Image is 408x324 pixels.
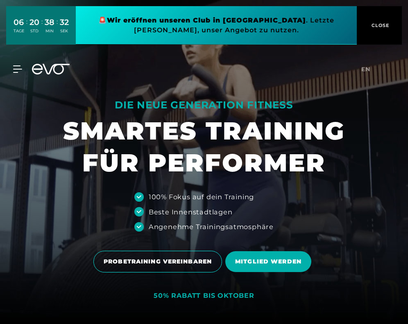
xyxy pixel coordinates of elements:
div: : [41,17,43,39]
div: DIE NEUE GENERATION FITNESS [63,99,345,112]
div: Beste Innenstadtlagen [149,207,233,217]
div: TAGE [14,28,24,34]
div: 32 [60,16,69,28]
h1: SMARTES TRAINING FÜR PERFORMER [63,115,345,179]
div: : [26,17,27,39]
a: MITGLIED WERDEN [225,245,315,278]
a: en [361,65,380,74]
span: CLOSE [369,22,390,29]
div: Angenehme Trainingsatmosphäre [149,222,274,232]
button: CLOSE [357,6,402,45]
div: SEK [60,28,69,34]
span: en [361,65,370,73]
div: MIN [45,28,54,34]
div: 38 [45,16,54,28]
div: : [57,17,58,39]
span: MITGLIED WERDEN [235,257,301,266]
span: PROBETRAINING VEREINBAREN [104,257,212,266]
div: STD [29,28,39,34]
a: PROBETRAINING VEREINBAREN [93,245,225,279]
div: 100% Fokus auf dein Training [149,192,254,202]
div: 06 [14,16,24,28]
div: 50% RABATT BIS OKTOBER [154,292,254,300]
div: 20 [29,16,39,28]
